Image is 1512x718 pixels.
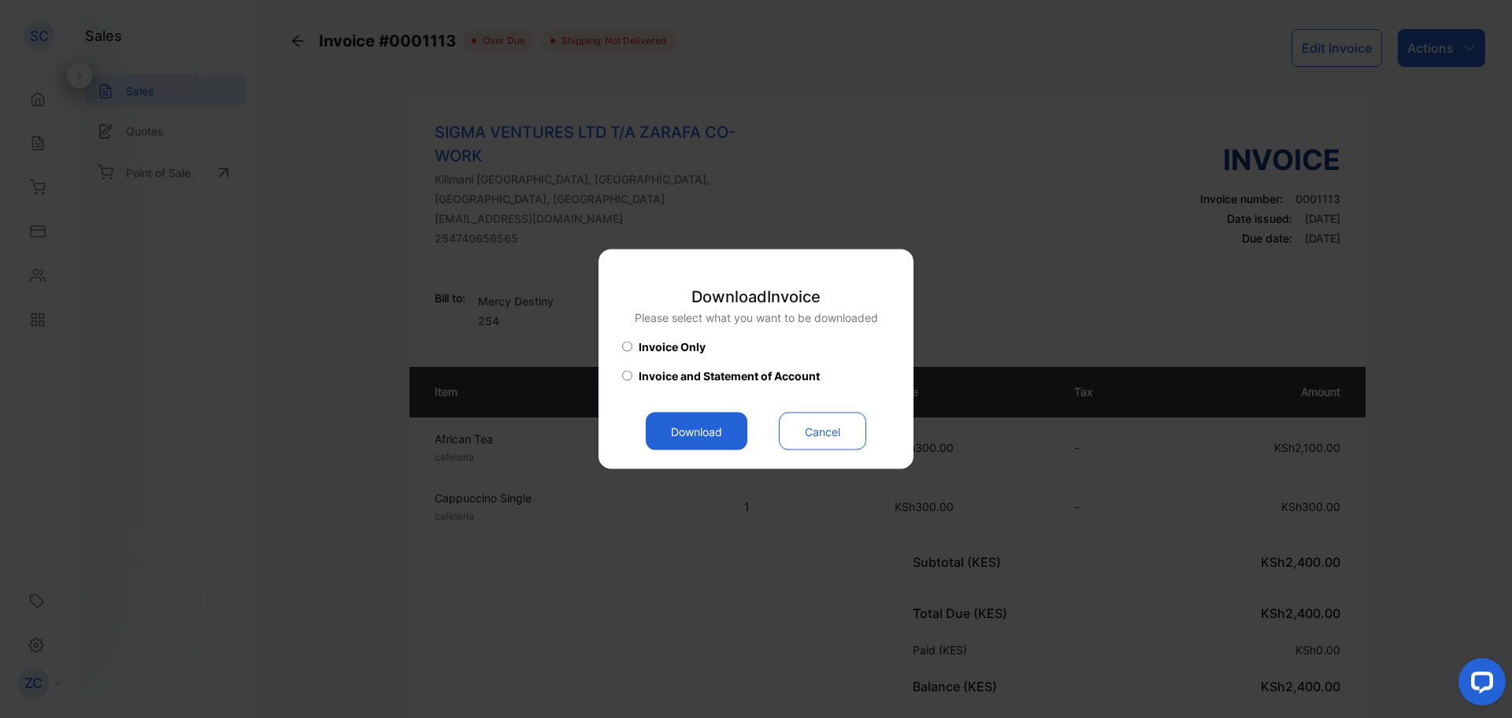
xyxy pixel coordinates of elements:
[639,368,820,384] span: Invoice and Statement of Account
[1446,652,1512,718] iframe: LiveChat chat widget
[639,339,706,355] span: Invoice Only
[635,285,878,309] p: Download Invoice
[779,413,866,450] button: Cancel
[635,309,878,326] p: Please select what you want to be downloaded
[646,413,747,450] button: Download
